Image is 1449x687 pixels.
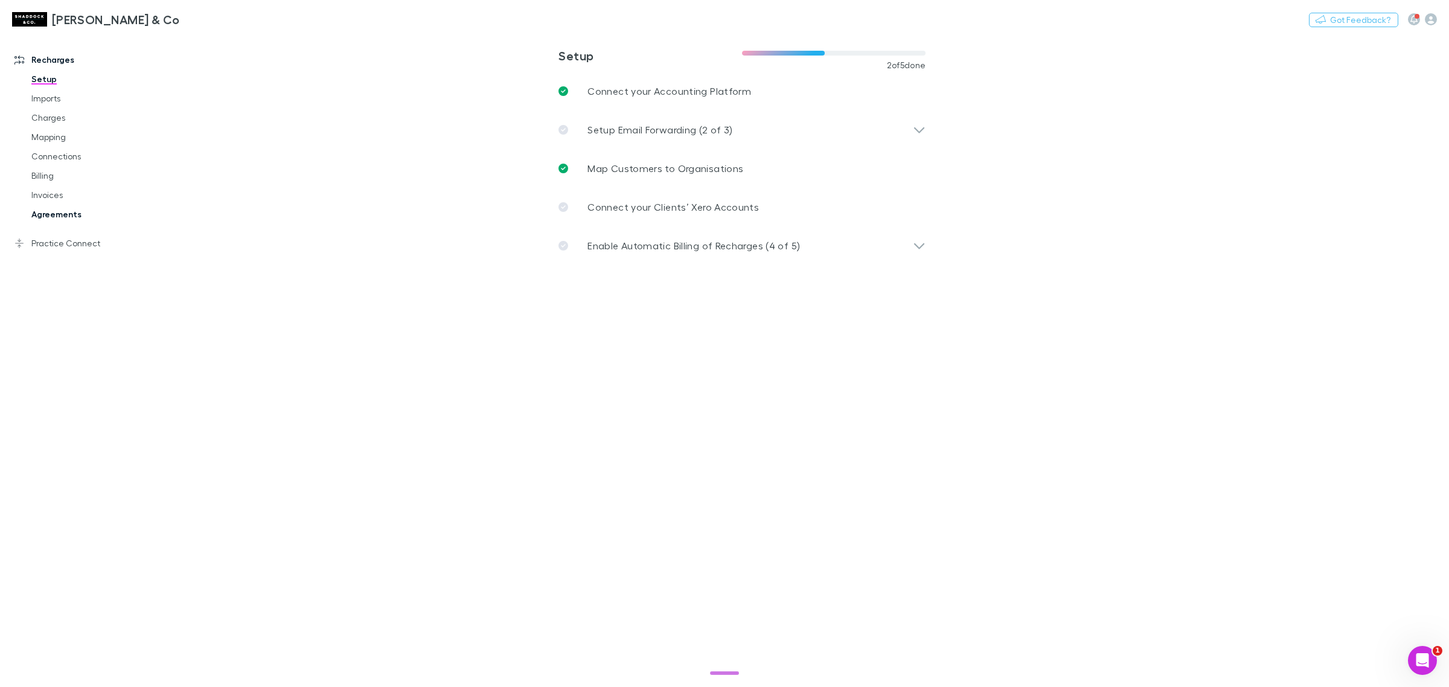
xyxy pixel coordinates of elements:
a: Billing [19,166,170,185]
a: Imports [19,89,170,108]
span: 2 of 5 done [887,60,926,70]
a: Charges [19,108,170,127]
a: Map Customers to Organisations [549,149,935,188]
p: Connect your Clients’ Xero Accounts [587,200,759,214]
a: Connections [19,147,170,166]
a: [PERSON_NAME] & Co [5,5,187,34]
a: Connect your Accounting Platform [549,72,935,110]
iframe: Intercom live chat [1408,646,1437,675]
a: Connect your Clients’ Xero Accounts [549,188,935,226]
div: Enable Automatic Billing of Recharges (4 of 5) [549,226,935,265]
a: Invoices [19,185,170,205]
a: Practice Connect [2,234,170,253]
a: Agreements [19,205,170,224]
p: Map Customers to Organisations [587,161,743,176]
h3: [PERSON_NAME] & Co [52,12,180,27]
p: Connect your Accounting Platform [587,84,751,98]
div: Setup Email Forwarding (2 of 3) [549,110,935,149]
p: Setup Email Forwarding (2 of 3) [587,123,732,137]
a: Setup [19,69,170,89]
a: Mapping [19,127,170,147]
button: Got Feedback? [1309,13,1398,27]
span: 1 [1433,646,1442,656]
p: Enable Automatic Billing of Recharges (4 of 5) [587,238,800,253]
img: Shaddock & Co's Logo [12,12,47,27]
a: Recharges [2,50,170,69]
h3: Setup [558,48,742,63]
